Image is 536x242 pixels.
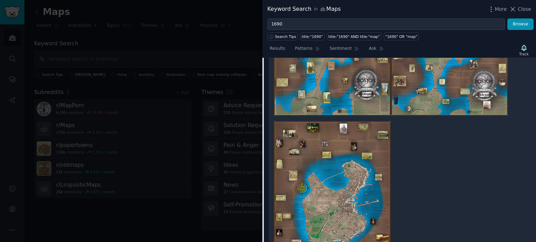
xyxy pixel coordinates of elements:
a: Sentiment [327,43,362,57]
div: title:"1690" AND title:"map" [328,34,380,39]
a: title:"1690" AND title:"map" [327,32,381,40]
a: Results [267,43,288,57]
button: Search Tips [267,32,298,40]
span: Patterns [295,46,312,52]
span: Ask [369,46,377,52]
button: More [487,6,507,13]
span: More [495,6,507,13]
button: Track [517,43,531,57]
span: Results [270,46,285,52]
a: Patterns [292,43,322,57]
div: Track [519,52,529,56]
div: Keyword Search Maps [267,5,341,14]
a: Ask [366,43,386,57]
button: Browse [507,18,534,30]
div: title:"1690" [302,34,323,39]
span: in [314,6,318,13]
a: "1690" OR "map" [384,32,419,40]
span: Sentiment [330,46,352,52]
input: Try a keyword related to your business [267,18,505,30]
button: Close [509,6,531,13]
div: "1690" OR "map" [385,34,417,39]
span: Search Tips [275,34,296,39]
span: Close [518,6,531,13]
a: title:"1690" [300,32,324,40]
